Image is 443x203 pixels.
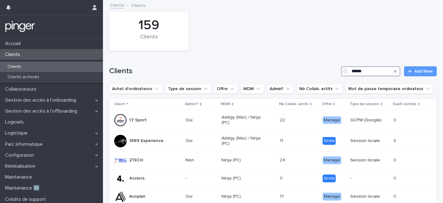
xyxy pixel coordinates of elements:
[186,158,217,163] p: Non
[393,137,397,144] p: 3
[404,66,437,76] a: Add New
[221,115,266,125] p: Addigy (Mac) / Ninja (PC)
[393,175,397,181] p: 0
[350,176,388,181] p: -
[393,101,416,108] p: SaaS confiés
[109,130,437,151] tr: 1889 ExperienceOuiAddigy (Mac) / Ninja (PC)1111 GrowSession locale33
[110,1,124,8] a: Clients
[279,101,308,108] p: Nb Collab. actifs
[341,66,400,76] input: Search
[120,18,178,33] div: 159
[221,136,266,146] p: Addigy (Mac) / Ninja (PC)
[114,101,125,108] p: Client
[5,20,35,33] img: mTgBEunGTSyRkCgitkcU
[2,196,51,202] p: Crédits de support
[345,84,434,94] button: Mot de passe temporaire ordinateur
[350,101,379,108] p: Type de session
[296,84,343,94] button: Nb Collab. actifs
[323,175,336,182] div: Grow
[185,101,198,108] p: Admin?
[2,174,37,180] p: Maintenance
[131,2,145,8] p: Clients
[2,141,48,147] p: Parc informatique
[393,116,397,123] p: 0
[2,74,44,80] p: Clients archivés
[280,193,285,199] p: 17
[241,84,264,94] button: MDM
[322,101,332,108] p: Offre
[186,118,217,123] p: Oui
[165,84,212,94] button: Type de session
[186,176,217,181] p: -
[109,84,163,94] button: Achat d'ordinateurs
[186,194,217,199] p: Oui
[350,138,388,144] p: Session locale
[221,101,230,108] p: MDM
[393,193,397,199] p: 0
[2,185,45,191] p: Maintenance 🆕
[129,176,145,181] p: 4colors.
[280,175,284,181] p: 0
[323,193,341,200] div: Manage
[120,34,178,47] div: Clients
[2,97,81,103] p: Gestion des accès à l’onboarding
[350,118,388,123] p: GCPW (Google)
[280,137,284,144] p: 11
[2,163,40,169] p: Réinitialisation
[2,41,26,47] p: Accueil
[2,119,29,125] p: Logiciels
[221,158,266,163] p: Ninja (PC)
[109,110,437,131] tr: 17 SportOuiAddigy (Mac) / Ninja (PC)2222 ManageGCPW (Google)00
[393,156,397,163] p: 0
[323,116,341,124] div: Manage
[109,67,338,76] h1: Clients
[129,194,145,199] p: Acoplan
[350,194,388,199] p: Session locale
[186,138,217,144] p: Oui
[280,156,286,163] p: 24
[129,138,163,144] p: 1889 Experience
[221,194,266,199] p: Ninja (PC)
[2,52,25,58] p: Clients
[109,151,437,170] tr: 2TECHNonNinja (PC)2424 ManageSession locale00
[221,176,266,181] p: Ninja (PC)
[267,84,294,94] button: Admin?
[2,108,82,114] p: Gestion des accès à l’offboarding
[350,158,388,163] p: Session locale
[129,158,143,163] p: 2TECH
[2,86,41,92] p: Collaborateurs
[323,137,336,145] div: Grow
[129,118,147,123] p: 17 Sport
[214,84,238,94] button: Offre
[280,116,286,123] p: 22
[2,130,32,136] p: Logistique
[2,64,26,69] p: Clients
[2,152,39,158] p: Configuration
[323,156,341,164] div: Manage
[109,170,437,188] tr: 4colors.-Ninja (PC)00 Grow-00
[414,69,433,74] span: Add New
